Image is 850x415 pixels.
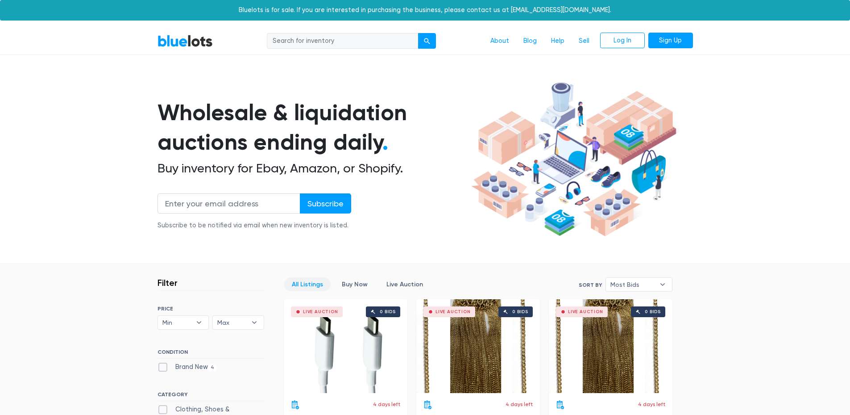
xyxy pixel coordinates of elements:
b: ▾ [190,316,208,329]
div: Subscribe to be notified via email when new inventory is listed. [158,221,351,231]
img: hero-ee84e7d0318cb26816c560f6b4441b76977f77a177738b4e94f68c95b2b83dbb.png [468,78,680,241]
a: About [483,33,516,50]
span: 4 [208,364,217,371]
span: . [382,129,388,155]
b: ▾ [245,316,264,329]
p: 4 days left [506,400,533,408]
div: 0 bids [512,310,528,314]
a: Help [544,33,572,50]
span: Most Bids [610,278,655,291]
label: Sort By [579,281,602,289]
a: Sell [572,33,597,50]
h6: PRICE [158,306,264,312]
a: Log In [600,33,645,49]
a: Live Auction 0 bids [416,299,540,393]
div: 0 bids [645,310,661,314]
p: 4 days left [373,400,400,408]
a: BlueLots [158,34,213,47]
div: Live Auction [303,310,338,314]
label: Brand New [158,362,217,372]
h2: Buy inventory for Ebay, Amazon, or Shopify. [158,161,468,176]
a: All Listings [284,277,331,291]
a: Blog [516,33,544,50]
div: Live Auction [435,310,471,314]
div: 0 bids [380,310,396,314]
input: Enter your email address [158,193,300,214]
h1: Wholesale & liquidation auctions ending daily [158,98,468,157]
span: Max [217,316,247,329]
p: 4 days left [638,400,665,408]
input: Subscribe [300,193,351,214]
a: Live Auction 0 bids [549,299,672,393]
a: Sign Up [648,33,693,49]
div: Live Auction [568,310,603,314]
a: Live Auction [379,277,431,291]
input: Search for inventory [267,33,419,49]
a: Live Auction 0 bids [284,299,407,393]
h6: CATEGORY [158,391,264,401]
a: Buy Now [334,277,375,291]
span: Min [162,316,192,329]
h3: Filter [158,277,178,288]
h6: CONDITION [158,349,264,359]
b: ▾ [653,278,672,291]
